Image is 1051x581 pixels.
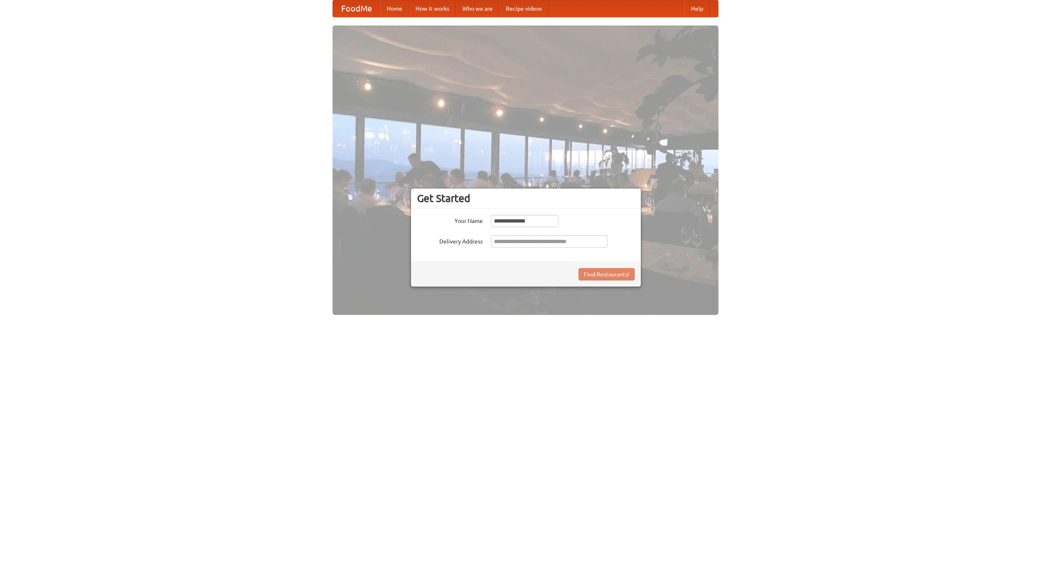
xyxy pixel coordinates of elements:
a: Help [684,0,710,17]
a: Home [380,0,409,17]
label: Your Name [417,215,483,225]
a: Who we are [456,0,499,17]
a: FoodMe [333,0,380,17]
label: Delivery Address [417,235,483,246]
button: Find Restaurants! [578,268,635,280]
h3: Get Started [417,192,635,204]
a: Recipe videos [499,0,548,17]
a: How it works [409,0,456,17]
